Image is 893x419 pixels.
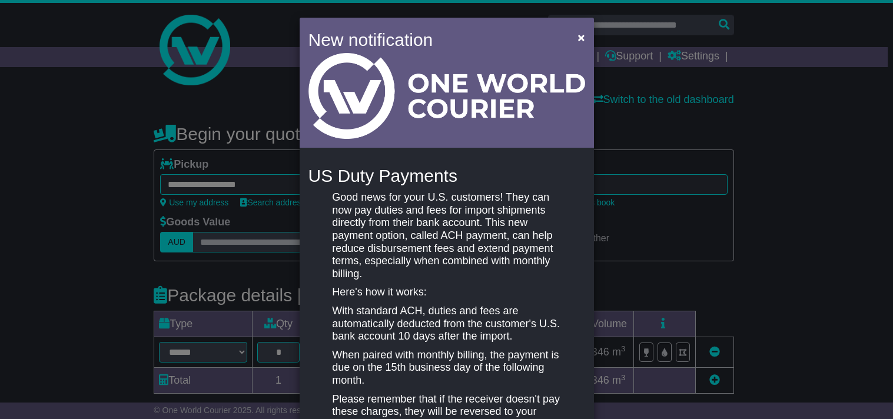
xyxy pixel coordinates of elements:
img: Light [308,53,585,139]
p: When paired with monthly billing, the payment is due on the 15th business day of the following mo... [332,349,560,387]
span: × [577,31,585,44]
p: Good news for your U.S. customers! They can now pay duties and fees for import shipments directly... [332,191,560,280]
p: Here's how it works: [332,286,560,299]
p: With standard ACH, duties and fees are automatically deducted from the customer's U.S. bank accou... [332,305,560,343]
h4: US Duty Payments [308,166,585,185]
h4: New notification [308,26,561,53]
button: Close [572,25,590,49]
